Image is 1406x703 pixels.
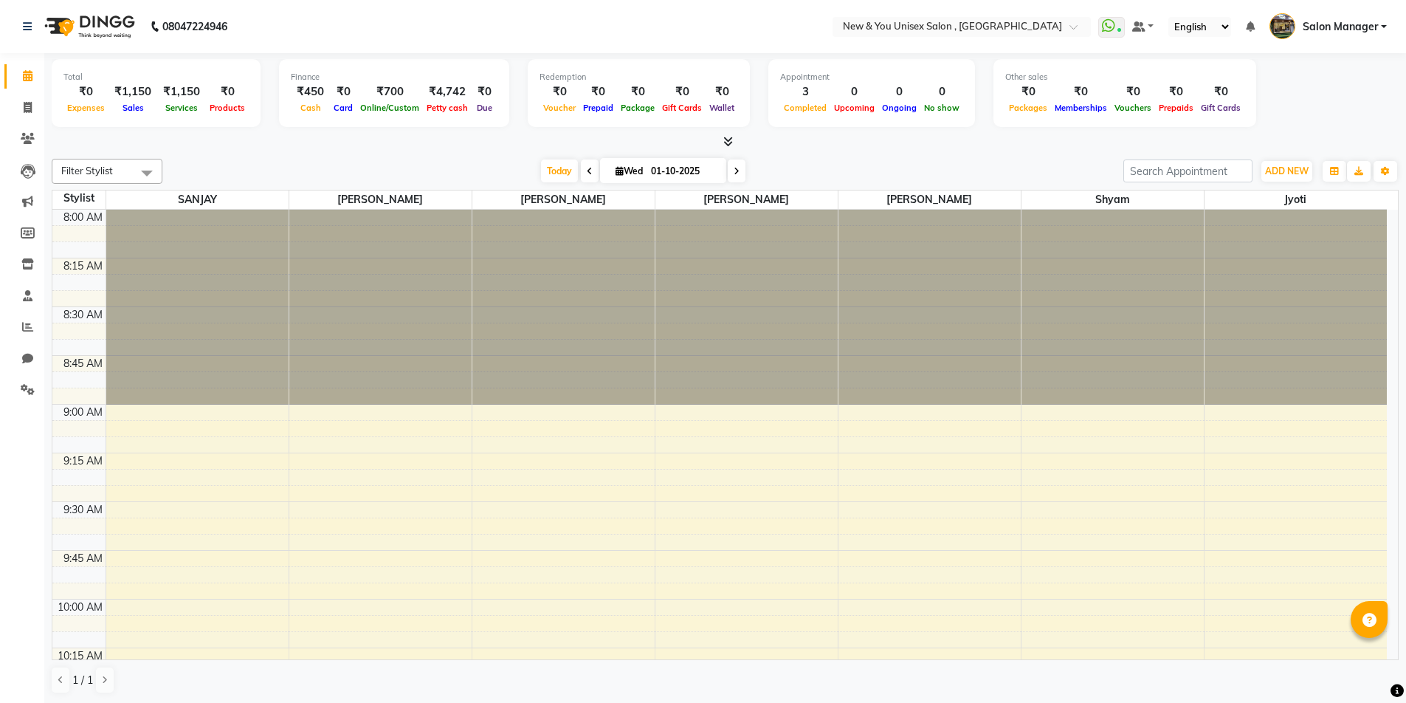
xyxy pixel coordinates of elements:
div: 9:15 AM [61,453,106,469]
div: ₹0 [1005,83,1051,100]
div: ₹450 [291,83,330,100]
span: Packages [1005,103,1051,113]
span: Filter Stylist [61,165,113,176]
div: 0 [920,83,963,100]
span: Expenses [63,103,108,113]
span: [PERSON_NAME] [472,191,655,209]
div: 0 [878,83,920,100]
span: [PERSON_NAME] [655,191,838,209]
div: Redemption [540,71,738,83]
div: ₹700 [356,83,423,100]
div: ₹0 [706,83,738,100]
div: Finance [291,71,497,83]
div: ₹0 [617,83,658,100]
button: ADD NEW [1261,161,1312,182]
span: [PERSON_NAME] [289,191,472,209]
span: [PERSON_NAME] [838,191,1021,209]
span: ADD NEW [1265,165,1309,176]
div: ₹0 [579,83,617,100]
span: Gift Cards [658,103,706,113]
span: Upcoming [830,103,878,113]
div: 8:30 AM [61,307,106,323]
span: Memberships [1051,103,1111,113]
span: Ongoing [878,103,920,113]
div: Total [63,71,249,83]
input: Search Appointment [1123,160,1252,182]
span: Sales [119,103,148,113]
span: Card [330,103,356,113]
div: ₹0 [658,83,706,100]
div: 9:00 AM [61,405,106,420]
div: 8:00 AM [61,210,106,225]
span: Completed [780,103,830,113]
div: ₹1,150 [108,83,157,100]
iframe: chat widget [1344,644,1391,688]
span: Due [473,103,496,113]
div: 8:45 AM [61,356,106,371]
span: 1 / 1 [72,673,93,688]
span: Petty cash [423,103,472,113]
span: Jyoti [1205,191,1388,209]
div: 3 [780,83,830,100]
div: ₹0 [63,83,108,100]
span: Voucher [540,103,579,113]
div: ₹1,150 [157,83,206,100]
img: Salon Manager [1269,13,1295,39]
span: Today [541,160,578,182]
span: Services [162,103,201,113]
span: Gift Cards [1197,103,1244,113]
span: Products [206,103,249,113]
img: logo [38,6,139,47]
span: Prepaid [579,103,617,113]
span: Cash [297,103,325,113]
div: Other sales [1005,71,1244,83]
div: ₹4,742 [423,83,472,100]
b: 08047224946 [162,6,227,47]
div: ₹0 [1155,83,1197,100]
span: SANJAY [106,191,289,209]
span: No show [920,103,963,113]
div: ₹0 [206,83,249,100]
span: Online/Custom [356,103,423,113]
span: Salon Manager [1303,19,1378,35]
span: Package [617,103,658,113]
div: Appointment [780,71,963,83]
span: Vouchers [1111,103,1155,113]
div: Stylist [52,191,106,206]
div: 10:15 AM [55,648,106,664]
span: Prepaids [1155,103,1197,113]
span: Wed [612,165,647,176]
div: ₹0 [1051,83,1111,100]
div: ₹0 [472,83,497,100]
span: Shyam [1021,191,1204,209]
input: 2025-10-01 [647,160,720,182]
div: 8:15 AM [61,258,106,274]
div: ₹0 [1111,83,1155,100]
div: ₹0 [330,83,356,100]
div: 10:00 AM [55,600,106,615]
div: ₹0 [1197,83,1244,100]
div: 9:45 AM [61,551,106,566]
div: ₹0 [540,83,579,100]
span: Wallet [706,103,738,113]
div: 0 [830,83,878,100]
div: 9:30 AM [61,502,106,518]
